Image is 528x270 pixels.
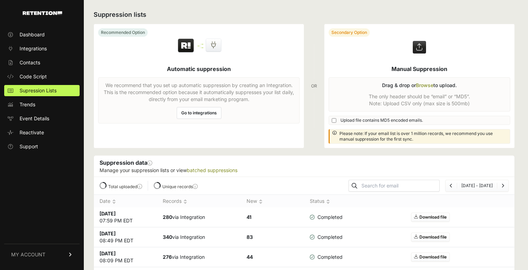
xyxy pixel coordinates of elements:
p: Manage your suppression lists or view [100,167,509,174]
a: Previous [450,183,453,188]
div: OR [311,24,317,148]
a: Dashboard [4,29,80,40]
td: 07:59 PM EDT [94,207,157,227]
strong: 280 [163,214,172,220]
a: Support [4,141,80,152]
img: integration [198,47,203,48]
a: Download file [411,213,450,222]
span: Completed [310,214,343,221]
th: Status [304,195,348,208]
span: Contacts [20,59,40,66]
a: Event Details [4,113,80,124]
strong: 83 [247,234,253,240]
input: Upload file contains MD5 encoded emails. [332,118,336,123]
span: Completed [310,254,343,261]
a: Go to integrations [177,107,221,119]
span: MY ACCOUNT [11,251,45,258]
a: MY ACCOUNT [4,244,80,265]
span: Event Details [20,115,49,122]
a: Next [501,183,504,188]
strong: 340 [163,234,172,240]
span: Code Script [20,73,47,80]
p: We recommend that you set up automatic suppression by creating an Integration. This is the recomm... [103,82,295,103]
th: Records [157,195,241,208]
span: Supression Lists [20,87,57,94]
a: Trends [4,99,80,110]
img: no_sort-eaf950dc5ab64cae54d48a5578032e96f70b2ecb7d747501f34c8f2db400fb66.gif [112,199,116,204]
span: Integrations [20,45,47,52]
strong: [DATE] [100,250,116,256]
span: Trends [20,101,35,108]
label: Unique records [162,184,198,189]
a: Supression Lists [4,85,80,96]
strong: 276 [163,254,172,260]
h2: Suppression lists [94,10,515,20]
span: Completed [310,234,343,241]
img: integration [198,44,203,45]
img: no_sort-eaf950dc5ab64cae54d48a5578032e96f70b2ecb7d747501f34c8f2db400fb66.gif [259,199,263,204]
strong: [DATE] [100,230,116,236]
strong: [DATE] [100,211,116,216]
li: [DATE] - [DATE] [457,183,497,189]
img: no_sort-eaf950dc5ab64cae54d48a5578032e96f70b2ecb7d747501f34c8f2db400fb66.gif [326,199,330,204]
a: batched suppressions [187,167,237,173]
div: Suppression data [94,156,514,177]
td: via Integration [157,227,241,247]
td: via Integration [157,207,241,227]
span: Dashboard [20,31,45,38]
img: integration [198,45,203,47]
nav: Page navigation [445,180,509,192]
span: Support [20,143,38,150]
span: Upload file contains MD5 encoded emails. [340,118,423,123]
a: Code Script [4,71,80,82]
strong: 44 [247,254,253,260]
label: Total uploaded [108,184,142,189]
a: Contacts [4,57,80,68]
td: 08:49 PM EDT [94,227,157,247]
a: Reactivate [4,127,80,138]
strong: 41 [247,214,251,220]
input: Search for email [360,181,439,191]
a: Download file [411,233,450,242]
img: Retention.com [23,11,62,15]
span: Reactivate [20,129,44,136]
img: no_sort-eaf950dc5ab64cae54d48a5578032e96f70b2ecb7d747501f34c8f2db400fb66.gif [183,199,187,204]
th: New [241,195,304,208]
td: 08:09 PM EDT [94,247,157,267]
h5: Automatic suppression [167,65,231,73]
td: via Integration [157,247,241,267]
img: Retention [177,38,195,54]
a: Download file [411,253,450,262]
div: Recommended Option [98,28,148,37]
th: Date [94,195,157,208]
a: Integrations [4,43,80,54]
